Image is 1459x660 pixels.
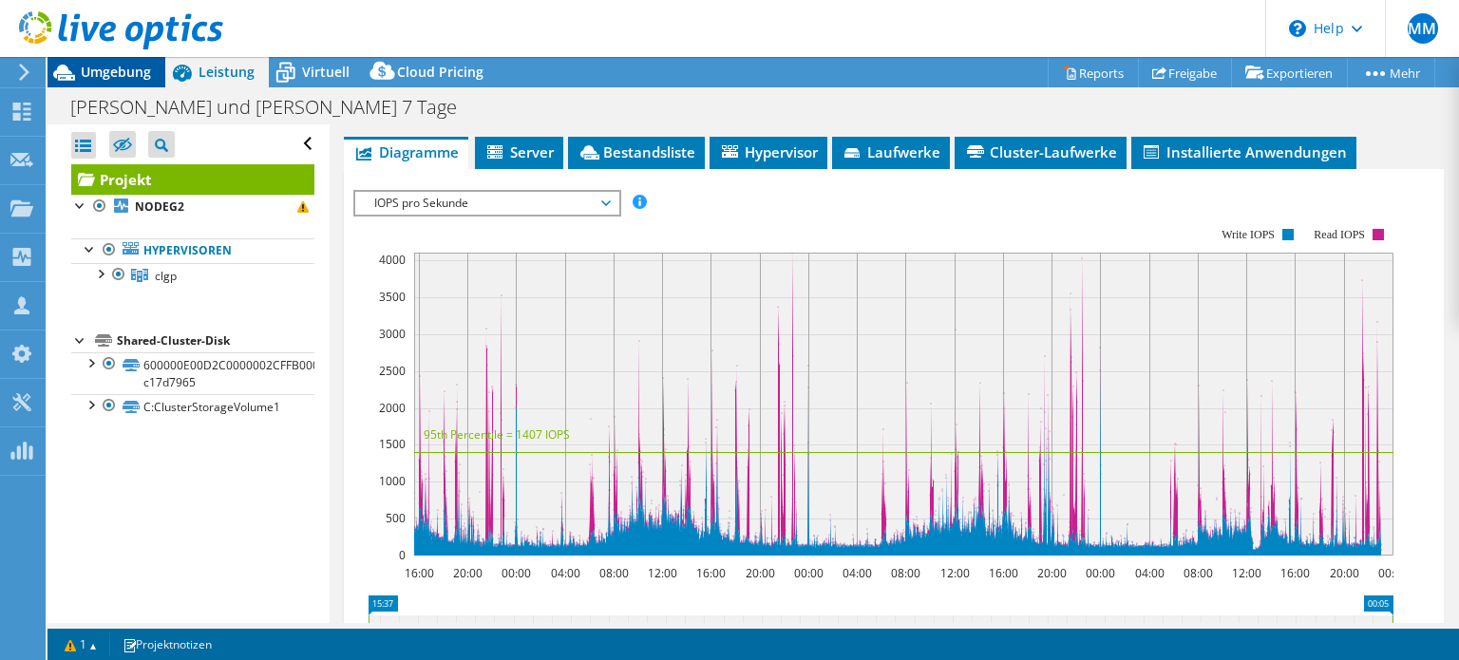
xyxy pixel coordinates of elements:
text: 4000 [379,252,406,268]
text: 16:00 [989,565,1018,581]
a: NODEG2 [71,195,314,219]
text: 1500 [379,436,406,452]
span: Hypervisor [719,142,818,161]
text: 3500 [379,289,406,305]
text: 08:00 [1184,565,1213,581]
text: 20:00 [1330,565,1359,581]
span: Bestandsliste [578,142,695,161]
a: 1 [51,632,110,656]
text: 20:00 [746,565,775,581]
text: 12:00 [940,565,970,581]
text: 20:00 [453,565,483,581]
span: Cluster-Laufwerke [964,142,1117,161]
span: Server [484,142,554,161]
b: NODEG2 [135,198,184,215]
text: Read IOPS [1315,228,1366,241]
text: 00:00 [502,565,531,581]
text: 2000 [379,400,406,416]
a: Projektnotizen [109,632,225,656]
a: Exportieren [1231,58,1348,87]
span: MM [1408,13,1438,44]
text: 16:00 [696,565,726,581]
a: Mehr [1347,58,1435,87]
h1: [PERSON_NAME] und [PERSON_NAME] 7 Tage [62,97,486,118]
text: 04:00 [843,565,872,581]
a: Freigabe [1138,58,1232,87]
a: 600000E00D2C0000002CFFB000000000-c17d7965 [71,352,314,394]
svg: \n [1289,20,1306,37]
span: IOPS pro Sekunde [365,192,609,215]
text: 3000 [379,326,406,342]
span: Diagramme [353,142,459,161]
span: Laufwerke [842,142,940,161]
text: 08:00 [599,565,629,581]
a: Hypervisoren [71,238,314,263]
text: 00:00 [794,565,824,581]
span: Umgebung [81,63,151,81]
a: Reports [1048,58,1139,87]
text: 12:00 [648,565,677,581]
a: C:ClusterStorageVolume1 [71,394,314,419]
text: 0 [399,547,406,563]
div: Shared-Cluster-Disk [117,330,314,352]
text: 12:00 [1232,565,1261,581]
text: 95th Percentile = 1407 IOPS [424,426,570,443]
text: 08:00 [891,565,920,581]
text: 500 [386,510,406,526]
text: 16:00 [1280,565,1310,581]
span: clgp [155,268,177,284]
text: 1000 [379,473,406,489]
a: Projekt [71,164,314,195]
span: Installierte Anwendungen [1141,142,1347,161]
text: 16:00 [405,565,434,581]
text: Write IOPS [1222,228,1275,241]
text: 00:00 [1378,565,1408,581]
text: 2500 [379,363,406,379]
text: 04:00 [551,565,580,581]
text: 04:00 [1135,565,1165,581]
a: clgp [71,263,314,288]
span: Leistung [199,63,255,81]
span: Cloud Pricing [397,63,483,81]
span: Virtuell [302,63,350,81]
text: 20:00 [1037,565,1067,581]
text: 00:00 [1086,565,1115,581]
